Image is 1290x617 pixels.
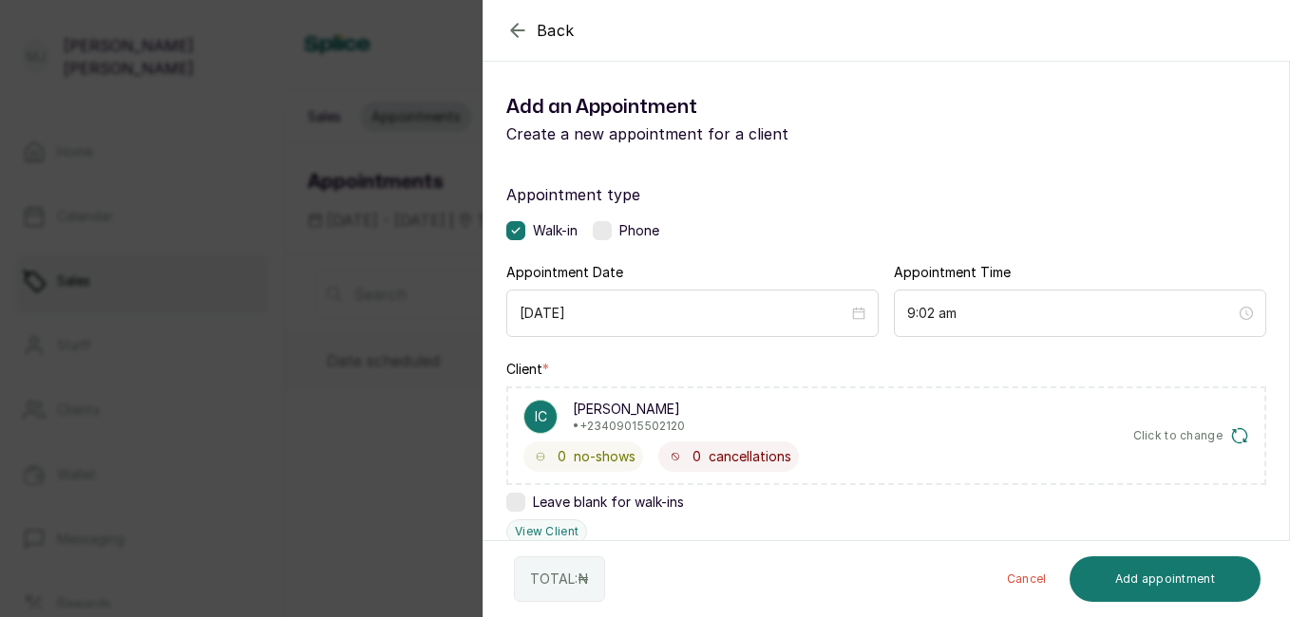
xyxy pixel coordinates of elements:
span: no-shows [574,447,636,466]
button: Cancel [992,556,1062,602]
span: Phone [619,221,659,240]
button: View Client [506,519,587,544]
span: Back [537,19,575,42]
input: Select date [520,303,848,324]
button: Back [506,19,575,42]
p: • +234 09015502120 [573,419,685,434]
span: Walk-in [533,221,578,240]
span: cancellations [709,447,791,466]
p: Create a new appointment for a client [506,122,886,145]
h1: Add an Appointment [506,92,886,122]
span: Leave blank for walk-ins [533,493,684,512]
label: Appointment Date [506,263,623,282]
p: TOTAL: ₦ [530,570,589,589]
label: Client [506,360,549,379]
label: Appointment Time [894,263,1011,282]
span: 0 [558,447,566,466]
button: Add appointment [1070,556,1262,602]
span: 0 [692,447,701,466]
p: IC [535,407,547,426]
input: Select time [907,303,1236,324]
button: Click to change [1133,426,1250,445]
label: Appointment type [506,183,1266,206]
p: [PERSON_NAME] [573,400,685,419]
span: Click to change [1133,428,1224,443]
